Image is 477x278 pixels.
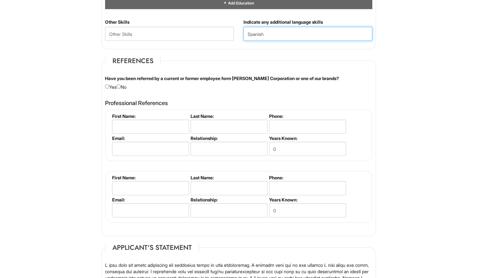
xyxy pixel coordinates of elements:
input: Additional Language Skills [243,27,372,41]
label: Email: [112,197,188,202]
label: Years Known: [269,197,345,202]
legend: References [105,56,161,65]
label: Phone: [269,113,345,119]
label: Indicate any additional language skills [243,19,323,25]
label: Last Name: [191,175,267,180]
h4: Professional References [105,100,372,106]
input: Other Skills [105,27,234,41]
label: First Name: [112,113,188,119]
span: Add Education [227,1,254,5]
label: First Name: [112,175,188,180]
label: Last Name: [191,113,267,119]
label: Email: [112,135,188,141]
label: Relationship: [191,197,267,202]
label: Other Skills [105,19,129,25]
a: Add Education [223,1,254,5]
label: Relationship: [191,135,267,141]
label: Have you been referred by a current or former employee form [PERSON_NAME] Corporation or one of o... [105,75,339,81]
div: Yes No [100,75,377,90]
label: Years Known: [269,135,345,141]
legend: Applicant's Statement [105,242,199,252]
label: Phone: [269,175,345,180]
